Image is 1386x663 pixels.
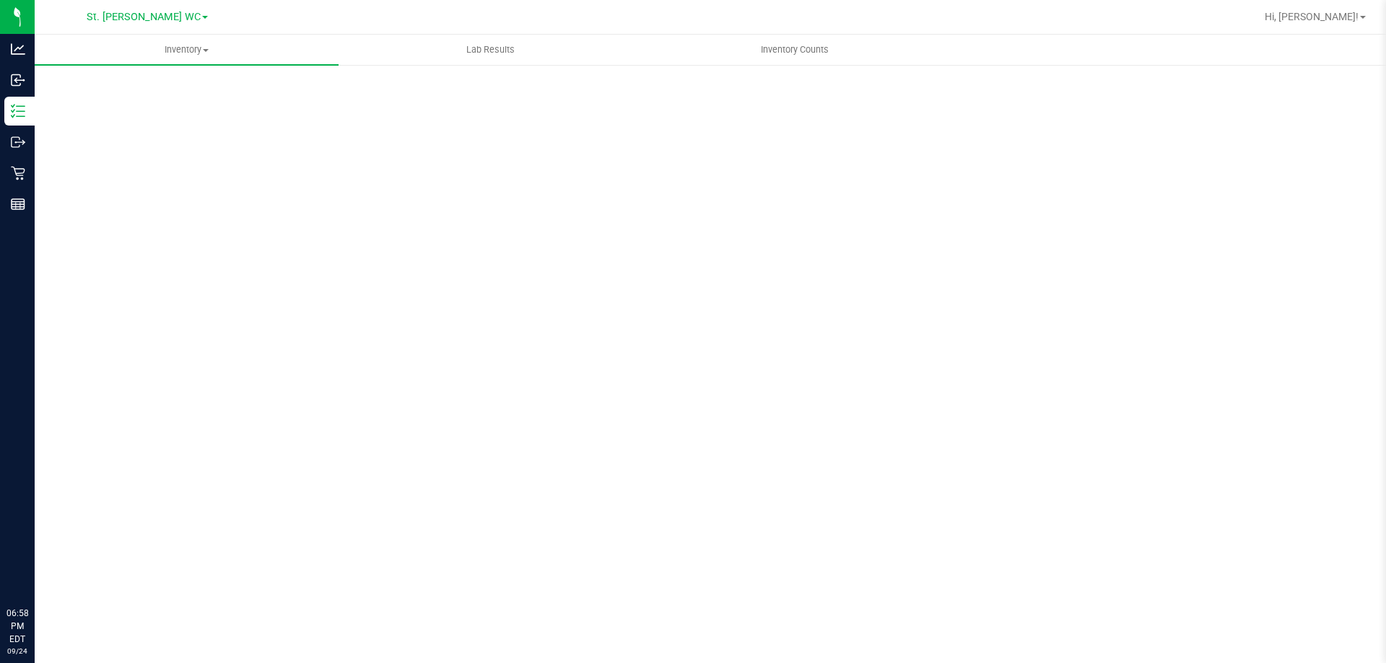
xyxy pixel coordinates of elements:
inline-svg: Analytics [11,42,25,56]
inline-svg: Retail [11,166,25,180]
span: Inventory [35,43,339,56]
span: Hi, [PERSON_NAME]! [1265,11,1359,22]
span: St. [PERSON_NAME] WC [87,11,201,23]
inline-svg: Outbound [11,135,25,149]
inline-svg: Inventory [11,104,25,118]
a: Lab Results [339,35,642,65]
span: Inventory Counts [741,43,848,56]
inline-svg: Inbound [11,73,25,87]
a: Inventory Counts [642,35,946,65]
inline-svg: Reports [11,197,25,211]
p: 06:58 PM EDT [6,607,28,646]
a: Inventory [35,35,339,65]
p: 09/24 [6,646,28,657]
span: Lab Results [447,43,534,56]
